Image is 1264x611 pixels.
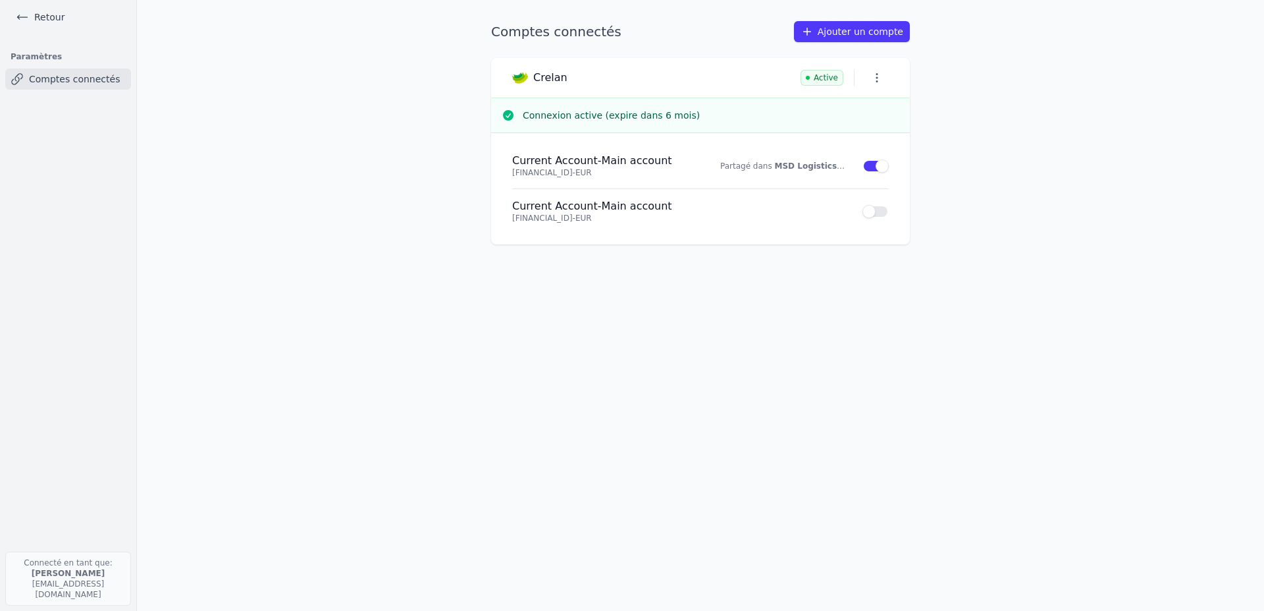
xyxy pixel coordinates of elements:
a: Comptes connectés [5,69,131,90]
p: [FINANCIAL_ID] - EUR [512,213,847,223]
h3: Crelan [533,71,567,84]
a: Ajouter un compte [794,21,910,42]
p: Partagé dans [720,161,847,171]
a: Retour [11,8,70,26]
img: Crelan logo [512,70,528,86]
p: Connecté en tant que: [EMAIL_ADDRESS][DOMAIN_NAME] [5,552,131,606]
span: Active [801,70,843,86]
h3: Connexion active (expire dans 6 mois) [523,109,899,122]
h3: Paramètres [5,47,131,66]
h4: Current Account - Main account [512,154,704,167]
h4: Current Account - Main account [512,200,847,213]
p: [FINANCIAL_ID] - EUR [512,167,704,178]
strong: [PERSON_NAME] [32,569,105,578]
h1: Comptes connectés [491,22,621,41]
a: MSD Logistics SRL [775,161,856,171]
